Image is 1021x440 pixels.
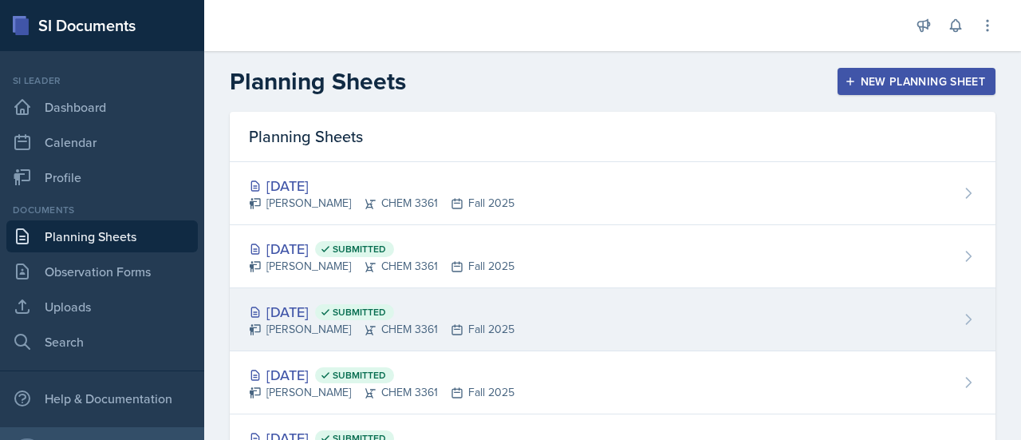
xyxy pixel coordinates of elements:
div: New Planning Sheet [848,75,985,88]
span: Submitted [333,369,386,382]
div: Help & Documentation [6,383,198,414]
div: [DATE] [249,301,514,323]
a: Dashboard [6,91,198,123]
span: Submitted [333,243,386,256]
a: Planning Sheets [6,220,198,252]
div: [PERSON_NAME] CHEM 3361 Fall 2025 [249,258,514,275]
div: [PERSON_NAME] CHEM 3361 Fall 2025 [249,195,514,212]
button: New Planning Sheet [838,68,995,95]
a: [DATE] [PERSON_NAME]CHEM 3361Fall 2025 [230,162,995,225]
div: [PERSON_NAME] CHEM 3361 Fall 2025 [249,384,514,401]
a: [DATE] Submitted [PERSON_NAME]CHEM 3361Fall 2025 [230,225,995,288]
a: Profile [6,161,198,193]
div: Si leader [6,73,198,88]
a: Search [6,326,198,358]
a: Observation Forms [6,256,198,287]
div: [PERSON_NAME] CHEM 3361 Fall 2025 [249,321,514,338]
span: Submitted [333,306,386,319]
a: Calendar [6,126,198,158]
h2: Planning Sheets [230,67,406,96]
a: [DATE] Submitted [PERSON_NAME]CHEM 3361Fall 2025 [230,351,995,414]
div: [DATE] [249,175,514,196]
div: [DATE] [249,364,514,386]
div: [DATE] [249,238,514,260]
a: [DATE] Submitted [PERSON_NAME]CHEM 3361Fall 2025 [230,288,995,351]
a: Uploads [6,291,198,323]
div: Documents [6,203,198,217]
div: Planning Sheets [230,112,995,162]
